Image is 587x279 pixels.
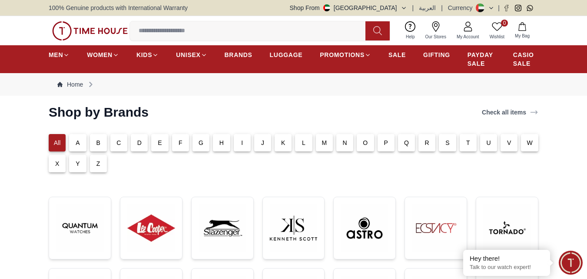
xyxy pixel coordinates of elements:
span: PROMOTIONS [320,50,365,59]
span: | [498,3,500,12]
p: H [219,138,224,147]
a: UNISEX [176,47,207,63]
p: W [527,138,532,147]
p: J [261,138,264,147]
img: ... [412,204,460,252]
p: K [281,138,285,147]
a: CASIO SALE [513,47,538,71]
div: Hey there! [470,254,544,263]
p: Y [76,159,80,168]
p: O [363,138,368,147]
img: United Arab Emirates [323,4,330,11]
img: ... [127,204,175,252]
p: X [55,159,60,168]
span: GIFTING [423,50,450,59]
button: Shop From[GEOGRAPHIC_DATA] [290,3,407,12]
p: V [507,138,511,147]
span: LUGGAGE [270,50,303,59]
span: Our Stores [422,34,450,40]
p: E [158,138,162,147]
a: KIDS [136,47,159,63]
img: ... [52,21,128,40]
span: KIDS [136,50,152,59]
span: PAYDAY SALE [468,50,496,68]
a: SALE [388,47,406,63]
a: Whatsapp [527,5,533,11]
p: I [241,138,243,147]
p: P [384,138,388,147]
h2: Shop by Brands [49,104,149,120]
div: Currency [448,3,476,12]
button: العربية [419,3,436,12]
a: PROMOTIONS [320,47,371,63]
p: C [116,138,121,147]
p: U [486,138,491,147]
p: A [76,138,80,147]
span: My Account [453,34,483,40]
span: | [441,3,443,12]
span: Help [402,34,418,40]
span: CASIO SALE [513,50,538,68]
a: Help [401,20,420,42]
span: BRANDS [225,50,252,59]
a: MEN [49,47,70,63]
p: M [322,138,327,147]
p: S [445,138,450,147]
div: Chat Widget [559,251,583,275]
a: BRANDS [225,47,252,63]
a: Check all items [480,106,540,118]
p: N [342,138,347,147]
span: 0 [501,20,508,27]
p: F [179,138,182,147]
img: ... [341,204,388,252]
p: Z [96,159,100,168]
img: ... [199,204,246,252]
p: G [199,138,203,147]
span: SALE [388,50,406,59]
a: Instagram [515,5,521,11]
span: | [412,3,414,12]
a: Our Stores [420,20,451,42]
img: ... [483,204,531,252]
a: PAYDAY SALE [468,47,496,71]
span: WOMEN [87,50,113,59]
p: All [54,138,61,147]
a: LUGGAGE [270,47,303,63]
nav: Breadcrumb [49,73,538,96]
img: ... [56,204,104,252]
p: T [466,138,470,147]
span: My Bag [511,33,533,39]
p: L [302,138,305,147]
img: ... [270,204,318,252]
span: 100% Genuine products with International Warranty [49,3,188,12]
p: R [425,138,429,147]
span: UNISEX [176,50,200,59]
a: Facebook [503,5,510,11]
a: GIFTING [423,47,450,63]
p: Talk to our watch expert! [470,264,544,271]
span: MEN [49,50,63,59]
p: D [137,138,142,147]
p: Q [404,138,409,147]
a: Home [57,80,83,89]
button: My Bag [510,20,535,41]
p: B [96,138,100,147]
a: 0Wishlist [484,20,510,42]
span: Wishlist [486,34,508,40]
a: WOMEN [87,47,119,63]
